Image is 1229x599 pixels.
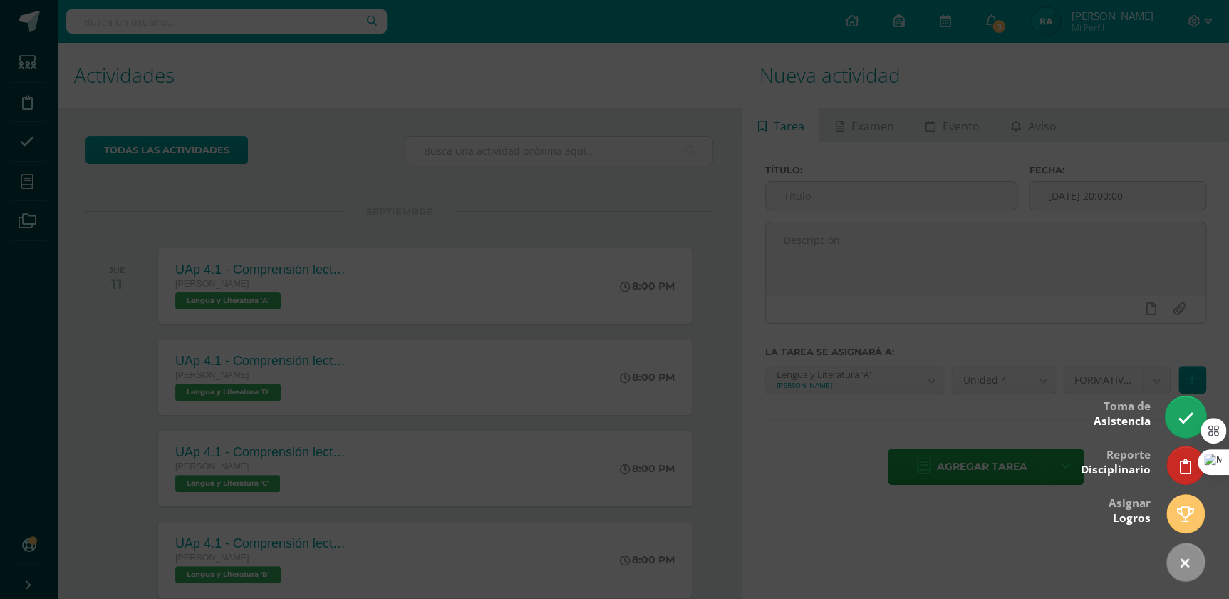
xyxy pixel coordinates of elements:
span: Asistencia [1094,414,1151,429]
div: Toma de [1094,389,1151,436]
span: Logros [1113,511,1151,526]
div: Reporte [1081,438,1151,484]
span: Disciplinario [1081,462,1151,477]
div: Asignar [1109,486,1151,533]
